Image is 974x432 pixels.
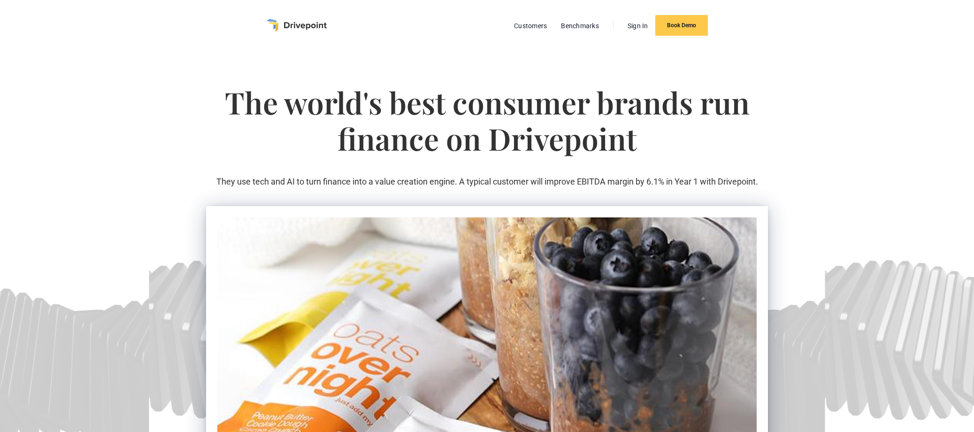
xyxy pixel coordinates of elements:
a: Sign In [623,20,653,32]
h1: The world's best consumer brands run finance on Drivepoint [206,85,768,176]
a: Book Demo [655,15,708,36]
a: Benchmarks [556,20,604,32]
p: They use tech and AI to turn finance into a value creation engine. A typical customer will improv... [206,176,768,187]
a: Customers [509,20,552,32]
